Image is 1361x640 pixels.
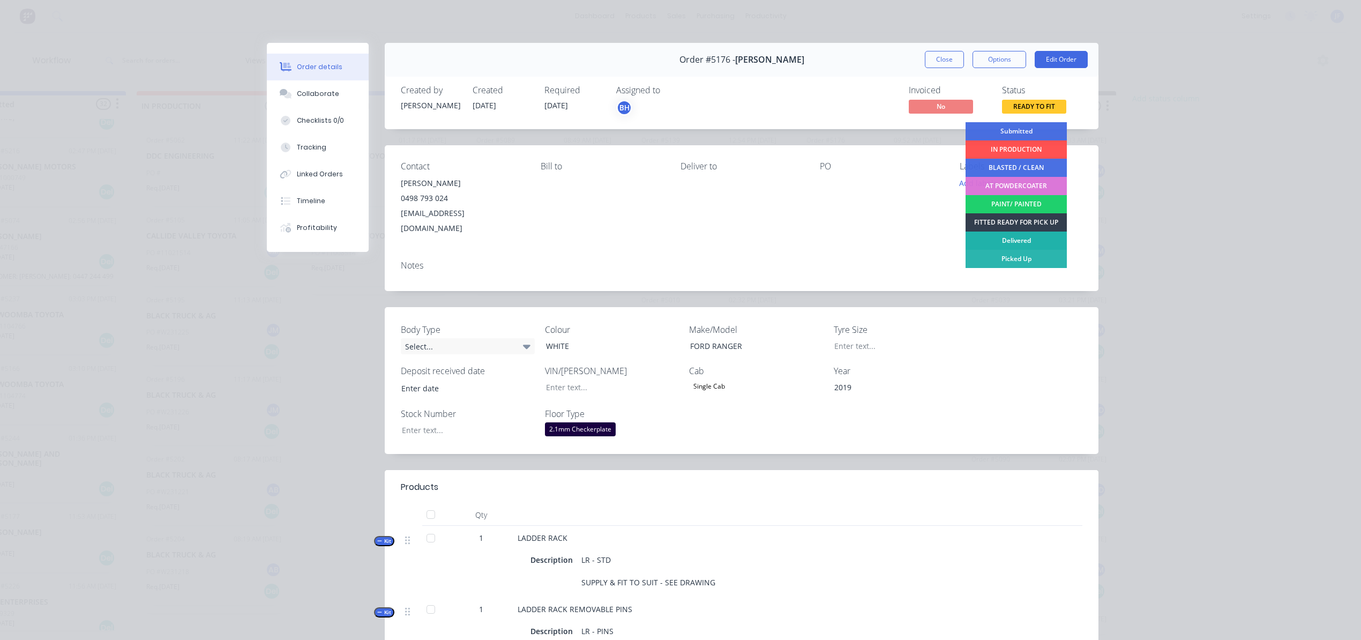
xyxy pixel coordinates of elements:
div: Single Cab [689,379,729,393]
span: [PERSON_NAME] [735,55,804,65]
span: No [909,100,973,113]
span: 1 [479,532,483,544]
div: Submitted [966,122,1067,140]
div: 2019 [826,379,960,395]
div: [PERSON_NAME] [401,100,460,111]
label: VIN/[PERSON_NAME] [545,364,679,377]
div: Required [544,85,603,95]
button: READY TO FIT [1002,100,1066,116]
label: Make/Model [689,323,823,336]
label: Body Type [401,323,535,336]
div: 2.1mm Checkerplate [545,422,616,436]
div: [PERSON_NAME]0498 793 024[EMAIL_ADDRESS][DOMAIN_NAME] [401,176,524,236]
div: LR - STD SUPPLY & FIT TO SUIT - SEE DRAWING [577,552,720,590]
div: Order details [297,62,342,72]
label: Stock Number [401,407,535,420]
div: Linked Orders [297,169,343,179]
span: LADDER RACK REMOVABLE PINS [518,604,632,614]
div: AT POWDERCOATER [966,177,1067,195]
div: Qty [449,504,513,526]
div: PAINT/ PAINTED [966,195,1067,213]
div: IN PRODUCTION [966,140,1067,159]
button: Checklists 0/0 [267,107,369,134]
div: Description [530,623,577,639]
div: Created by [401,85,460,95]
div: WHITE [537,338,671,354]
div: Timeline [297,196,325,206]
button: Options [973,51,1026,68]
div: Checklists 0/0 [297,116,344,125]
div: FORD RANGER [682,338,816,354]
button: Close [925,51,964,68]
button: Collaborate [267,80,369,107]
button: Order details [267,54,369,80]
div: [PERSON_NAME] [401,176,524,191]
div: Status [1002,85,1082,95]
label: Colour [545,323,679,336]
label: Cab [689,364,823,377]
div: Deliver to [680,161,803,172]
div: [EMAIL_ADDRESS][DOMAIN_NAME] [401,206,524,236]
button: Linked Orders [267,161,369,188]
span: READY TO FIT [1002,100,1066,113]
span: LADDER RACK [518,533,567,543]
label: Year [834,364,968,377]
button: BH [616,100,632,116]
div: Bill to [541,161,663,172]
div: 0498 793 024 [401,191,524,206]
button: Kit [374,607,394,617]
span: Kit [377,537,391,545]
div: Profitability [297,223,337,233]
div: Select... [401,338,535,354]
div: Products [401,481,438,494]
span: 1 [479,604,483,615]
div: BLASTED / CLEAN [966,159,1067,177]
div: Created [473,85,532,95]
div: Collaborate [297,89,339,99]
div: Notes [401,261,1082,271]
label: Deposit received date [401,364,535,377]
span: Order #5176 - [679,55,735,65]
span: Kit [377,608,391,616]
div: Labels [960,161,1082,172]
button: Timeline [267,188,369,214]
button: Tracking [267,134,369,161]
button: Edit Order [1035,51,1088,68]
label: Floor Type [545,407,679,420]
label: Tyre Size [834,323,968,336]
span: [DATE] [544,100,568,110]
div: FITTED READY FOR PICK UP [966,213,1067,232]
div: PO [820,161,943,172]
button: Add labels [954,176,1003,190]
div: Invoiced [909,85,989,95]
input: Enter date [394,380,527,396]
div: Picked Up [966,250,1067,268]
div: Assigned to [616,85,723,95]
div: Description [530,552,577,568]
div: Tracking [297,143,326,152]
button: Kit [374,536,394,546]
div: Contact [401,161,524,172]
span: [DATE] [473,100,496,110]
button: Profitability [267,214,369,241]
div: Delivered [966,232,1067,250]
